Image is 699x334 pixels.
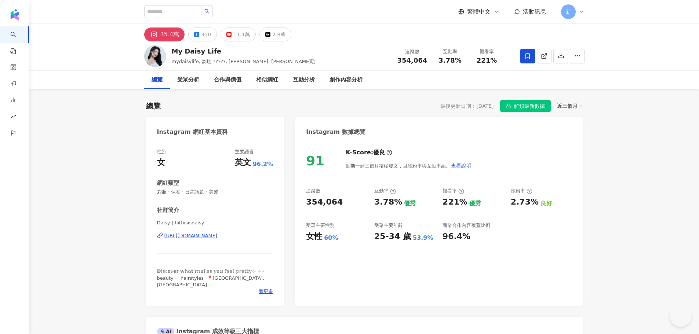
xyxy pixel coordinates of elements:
div: Instagram 網紅基本資料 [157,128,228,136]
div: 總覽 [146,101,161,111]
div: 53.9% [413,234,433,242]
img: KOL Avatar [144,45,166,67]
span: 查看說明 [451,163,472,169]
div: 近期一到三個月積極發文，且漲粉率與互動率高。 [346,158,472,173]
div: 受眾主要年齡 [374,222,403,229]
button: 解鎖最新數據 [500,100,551,112]
span: Daisy | hithisisdaisy [157,220,273,226]
div: 2.73% [511,197,539,208]
div: 350 [201,29,211,40]
span: 解鎖最新數據 [514,100,545,112]
div: 11.4萬 [233,29,250,40]
a: search [10,26,25,55]
div: 35.4萬 [160,29,179,40]
div: 互動率 [436,48,464,55]
div: 漲粉率 [511,188,532,194]
div: 受眾主要性別 [306,222,335,229]
span: 221% [477,57,497,64]
div: 3.78% [374,197,402,208]
div: 受眾分析 [177,76,199,84]
span: 看更多 [259,288,273,295]
button: 2.8萬 [259,27,291,41]
button: 350 [188,27,217,41]
div: 觀看率 [473,48,501,55]
div: 96.4% [443,231,470,242]
span: lock [506,103,511,109]
div: [URL][DOMAIN_NAME] [164,232,218,239]
div: 合作與價值 [214,76,241,84]
div: Instagram 數據總覽 [306,128,365,136]
div: 女 [157,157,165,168]
span: rise [10,109,16,126]
img: logo icon [9,9,21,21]
div: 互動率 [374,188,396,194]
div: 優良 [373,148,385,157]
div: 60% [324,234,338,242]
span: 354,064 [397,56,427,64]
div: 觀看率 [443,188,464,194]
div: 網紅類型 [157,179,179,187]
div: 221% [443,197,467,208]
div: 25-34 歲 [374,231,411,242]
div: 互動分析 [293,76,315,84]
div: 創作內容分析 [330,76,363,84]
div: 主要語言 [235,148,254,155]
button: 11.4萬 [221,27,256,41]
span: 𝔻𝕚𝕤𝕔𝕠𝕧𝕖𝕣 𝕨𝕙𝕒𝕥 𝕞𝕒𝕜𝕖𝕤 𝕪𝕠𝕦 𝕗𝕖𝕖𝕝 𝕡𝕣𝕖𝕥𝕥𝕪ㅤ⊹₊⟡⋆ beauty + hairstyles |📍[GEOGRAPHIC_DATA], [GEOGRAPHIC_DAT... [157,268,265,301]
span: 96.2% [253,160,273,168]
div: 優秀 [469,199,481,208]
div: 追蹤數 [397,48,427,55]
button: 查看說明 [451,158,472,173]
button: 35.4萬 [144,27,185,41]
span: 彩妝 · 保養 · 日常話題 · 美髮 [157,189,273,195]
div: My Daisy Life [172,47,316,56]
div: 354,064 [306,197,343,208]
div: 良好 [540,199,552,208]
div: 性別 [157,148,167,155]
div: 優秀 [404,199,416,208]
div: 總覽 [152,76,163,84]
span: search [204,9,210,14]
div: 2.8萬 [272,29,285,40]
div: 女性 [306,231,322,242]
span: 3.78% [438,57,461,64]
div: 最後更新日期：[DATE] [440,103,494,109]
div: 社群簡介 [157,206,179,214]
span: 新 [566,8,571,16]
div: K-Score : [346,148,392,157]
div: 近三個月 [557,101,583,111]
a: [URL][DOMAIN_NAME] [157,232,273,239]
div: 追蹤數 [306,188,320,194]
span: 活動訊息 [523,8,546,15]
div: 相似網紅 [256,76,278,84]
div: 英文 [235,157,251,168]
div: 商業合作內容覆蓋比例 [443,222,490,229]
iframe: Help Scout Beacon - Open [670,305,692,327]
div: 91 [306,153,324,168]
span: mydaisylife, 韵琁 ?????, [PERSON_NAME], [PERSON_NAME]琁 [172,59,316,64]
span: 繁體中文 [467,8,491,16]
